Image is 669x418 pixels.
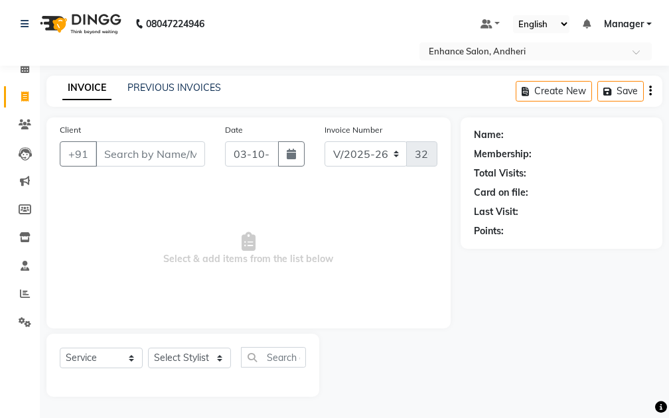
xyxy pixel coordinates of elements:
a: PREVIOUS INVOICES [127,82,221,94]
label: Invoice Number [325,124,382,136]
input: Search or Scan [241,347,306,368]
label: Client [60,124,81,136]
div: Points: [474,224,504,238]
div: Name: [474,128,504,142]
div: Card on file: [474,186,528,200]
span: Select & add items from the list below [60,182,437,315]
div: Membership: [474,147,532,161]
b: 08047224946 [146,5,204,42]
label: Date [225,124,243,136]
img: logo [34,5,125,42]
button: Create New [516,81,592,102]
a: INVOICE [62,76,111,100]
div: Last Visit: [474,205,518,219]
span: Manager [604,17,644,31]
div: Total Visits: [474,167,526,180]
input: Search by Name/Mobile/Email/Code [96,141,205,167]
button: Save [597,81,644,102]
button: +91 [60,141,97,167]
